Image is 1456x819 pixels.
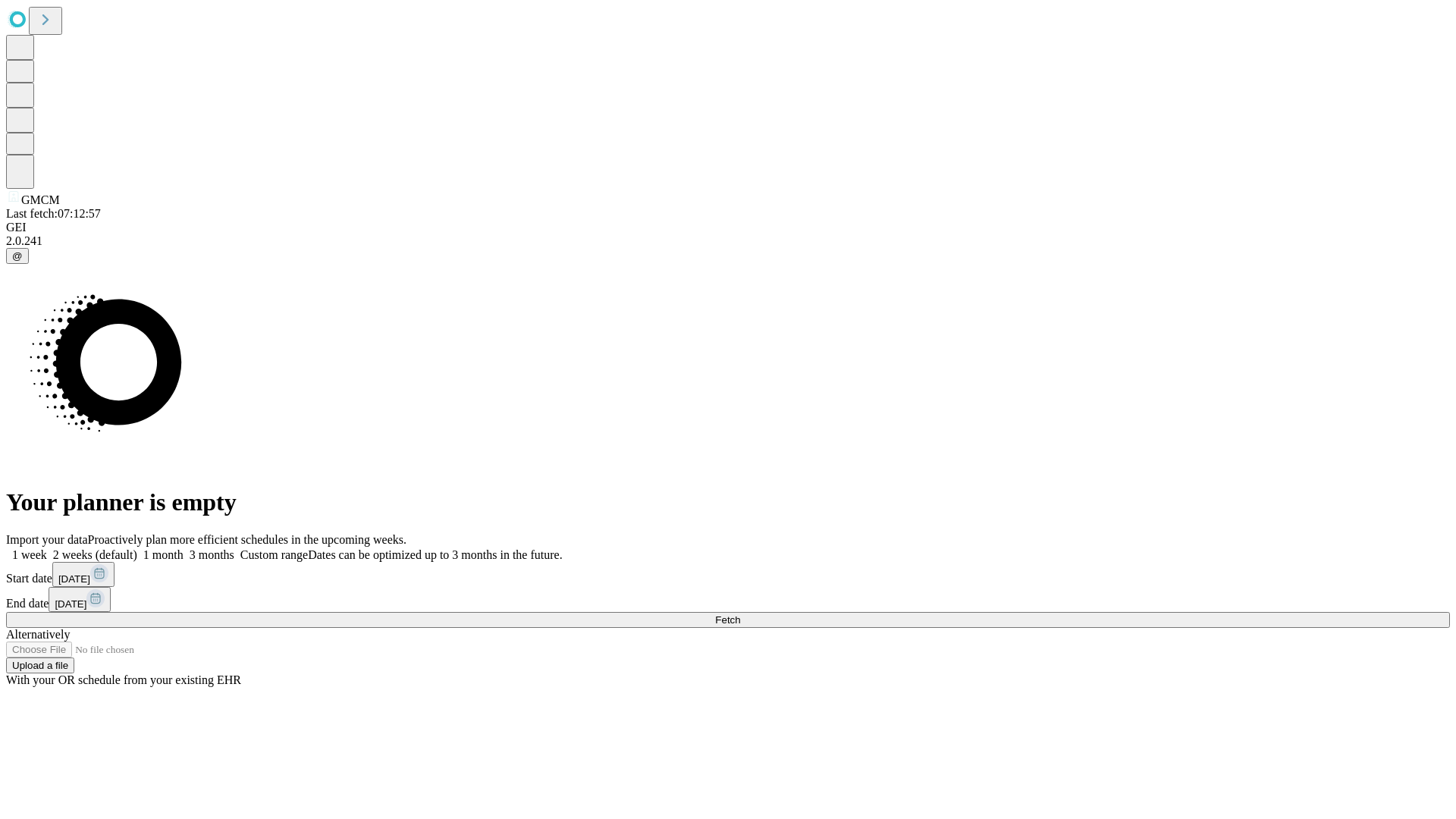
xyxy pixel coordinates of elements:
[55,598,86,610] span: [DATE]
[12,548,47,561] span: 1 week
[49,587,111,612] button: [DATE]
[6,533,88,546] span: Import your data
[6,248,29,264] button: @
[58,573,90,585] span: [DATE]
[88,533,406,546] span: Proactively plan more efficient schedules in the upcoming weeks.
[308,548,562,561] span: Dates can be optimized up to 3 months in the future.
[52,562,115,587] button: [DATE]
[190,548,234,561] span: 3 months
[6,587,1450,612] div: End date
[12,250,23,262] span: @
[6,612,1450,628] button: Fetch
[21,193,60,206] span: GMCM
[143,548,184,561] span: 1 month
[6,221,1450,234] div: GEI
[240,548,308,561] span: Custom range
[6,207,101,220] span: Last fetch: 07:12:57
[6,488,1450,516] h1: Your planner is empty
[6,657,74,673] button: Upload a file
[6,628,70,641] span: Alternatively
[53,548,137,561] span: 2 weeks (default)
[6,234,1450,248] div: 2.0.241
[6,562,1450,587] div: Start date
[6,673,241,686] span: With your OR schedule from your existing EHR
[715,614,740,626] span: Fetch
